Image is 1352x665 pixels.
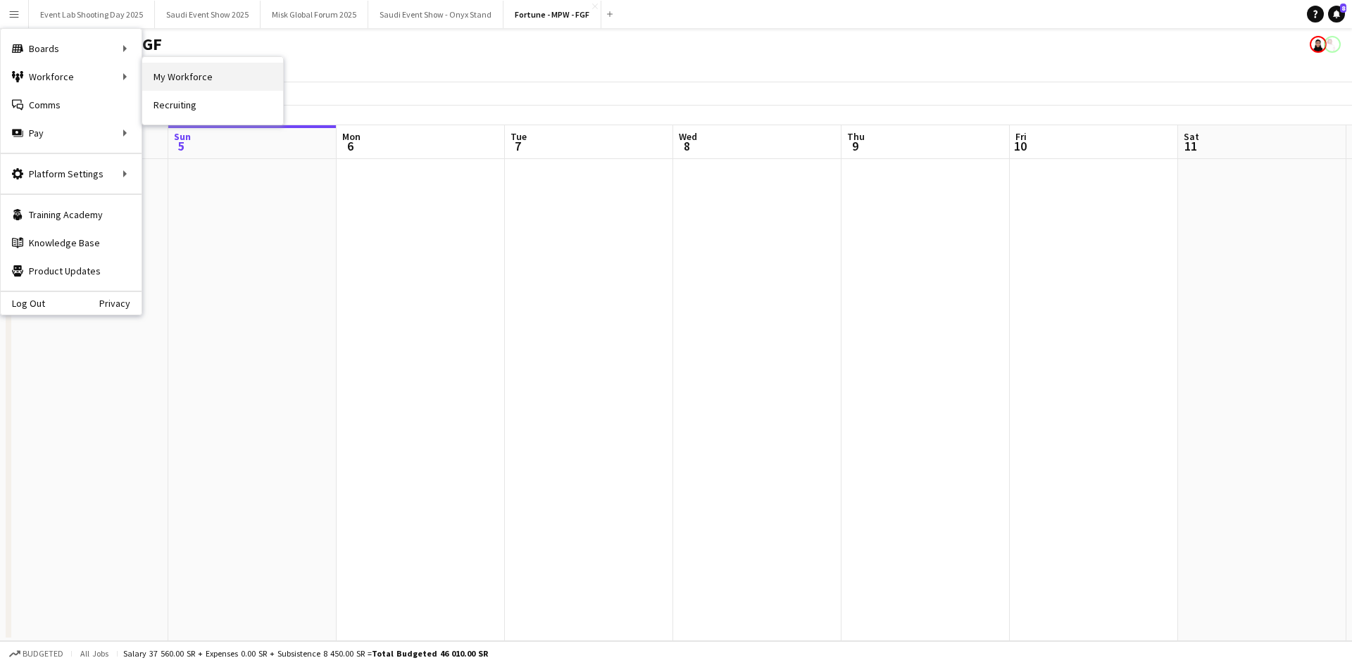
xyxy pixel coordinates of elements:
[1,257,142,285] a: Product Updates
[677,138,697,154] span: 8
[1,34,142,63] div: Boards
[1310,36,1327,53] app-user-avatar: Reem Al Shorafa
[261,1,368,28] button: Misk Global Forum 2025
[1328,6,1345,23] a: 8
[1015,130,1027,143] span: Fri
[511,130,527,143] span: Tue
[1,91,142,119] a: Comms
[174,130,191,143] span: Sun
[368,1,503,28] button: Saudi Event Show - Onyx Stand
[1,229,142,257] a: Knowledge Base
[372,648,488,659] span: Total Budgeted 46 010.00 SR
[342,130,361,143] span: Mon
[1013,138,1027,154] span: 10
[23,649,63,659] span: Budgeted
[1,119,142,147] div: Pay
[1,298,45,309] a: Log Out
[123,648,488,659] div: Salary 37 560.00 SR + Expenses 0.00 SR + Subsistence 8 450.00 SR =
[142,63,283,91] a: My Workforce
[1324,36,1341,53] app-user-avatar: Yousef Alotaibi
[1184,130,1199,143] span: Sat
[503,1,601,28] button: Fortune - MPW - FGF
[1,160,142,188] div: Platform Settings
[1182,138,1199,154] span: 11
[508,138,527,154] span: 7
[847,130,865,143] span: Thu
[77,648,111,659] span: All jobs
[155,1,261,28] button: Saudi Event Show 2025
[99,298,142,309] a: Privacy
[1,63,142,91] div: Workforce
[172,138,191,154] span: 5
[142,91,283,119] a: Recruiting
[1,201,142,229] a: Training Academy
[845,138,865,154] span: 9
[7,646,65,661] button: Budgeted
[679,130,697,143] span: Wed
[340,138,361,154] span: 6
[1340,4,1346,13] span: 8
[29,1,155,28] button: Event Lab Shooting Day 2025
